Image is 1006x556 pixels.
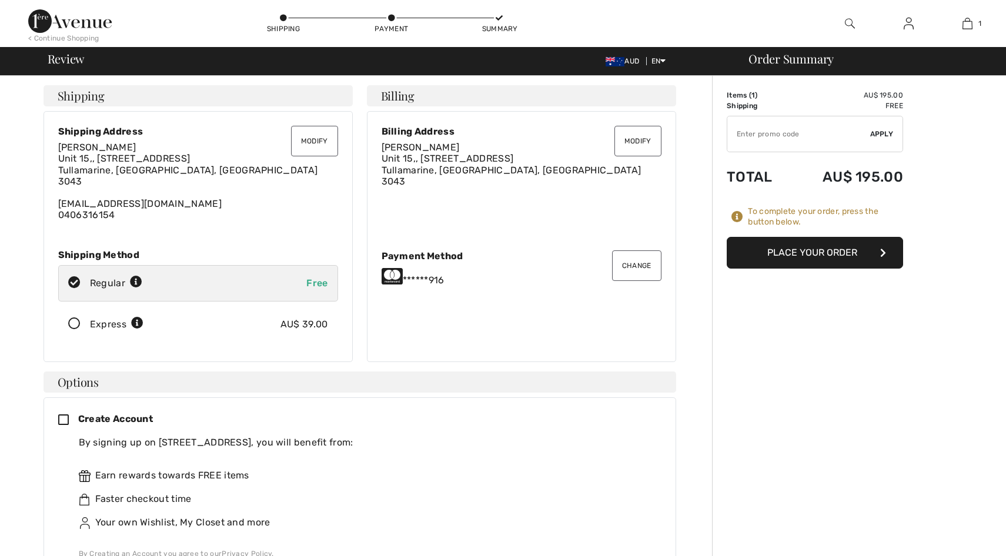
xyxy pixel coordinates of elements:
span: EN [651,57,666,65]
span: 1 [978,18,981,29]
div: To complete your order, press the button below. [748,206,903,227]
button: Change [612,250,661,281]
img: rewards.svg [79,470,91,482]
td: AU$ 195.00 [790,90,903,101]
img: ownWishlist.svg [79,517,91,529]
div: Express [90,317,143,331]
div: Faster checkout time [79,492,652,506]
div: Payment [374,24,409,34]
div: Your own Wishlist, My Closet and more [79,515,652,530]
div: Shipping Method [58,249,338,260]
span: [PERSON_NAME] [58,142,136,153]
div: Billing Address [382,126,661,137]
td: Free [790,101,903,111]
td: Items ( ) [727,90,790,101]
span: Shipping [58,90,105,102]
span: 1 [751,91,755,99]
img: Australian Dollar [606,57,624,66]
td: Total [727,157,790,197]
span: AUD [606,57,644,65]
a: 1 [938,16,996,31]
div: Summary [482,24,517,34]
div: AU$ 39.00 [280,317,328,331]
td: Shipping [727,101,790,111]
div: Earn rewards towards FREE items [79,468,652,483]
h4: Options [44,371,676,393]
span: Unit 15,, [STREET_ADDRESS] Tullamarine, [GEOGRAPHIC_DATA], [GEOGRAPHIC_DATA] 3043 [382,153,641,186]
span: [PERSON_NAME] [382,142,460,153]
span: Billing [381,90,415,102]
div: Shipping [266,24,301,34]
div: Shipping Address [58,126,338,137]
div: By signing up on [STREET_ADDRESS], you will benefit from: [79,436,652,450]
span: Apply [870,129,894,139]
button: Place Your Order [727,237,903,269]
img: My Bag [962,16,972,31]
span: Review [48,53,85,65]
div: Regular [90,276,142,290]
a: Sign In [894,16,923,31]
div: < Continue Shopping [28,33,99,43]
button: Modify [614,126,661,156]
img: search the website [845,16,855,31]
img: faster.svg [79,494,91,505]
td: AU$ 195.00 [790,157,903,197]
div: Payment Method [382,250,661,262]
span: Unit 15,, [STREET_ADDRESS] Tullamarine, [GEOGRAPHIC_DATA], [GEOGRAPHIC_DATA] 3043 [58,153,318,186]
img: My Info [904,16,914,31]
div: [EMAIL_ADDRESS][DOMAIN_NAME] 0406316154 [58,142,338,220]
div: Order Summary [734,53,999,65]
input: Promo code [727,116,870,152]
span: Free [306,277,327,289]
img: 1ère Avenue [28,9,112,33]
button: Modify [291,126,338,156]
span: Create Account [78,413,153,424]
